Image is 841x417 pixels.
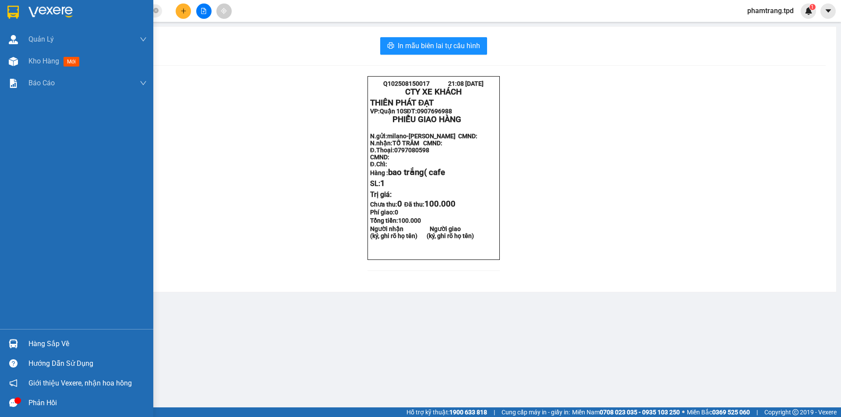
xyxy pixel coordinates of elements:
[28,77,55,88] span: Báo cáo
[370,133,477,140] strong: N.gửi:
[370,217,421,224] span: Tổng tiền:
[370,225,461,232] strong: Người nhận Người giao
[388,168,445,177] span: bao trắng( cafe
[600,409,680,416] strong: 0708 023 035 - 0935 103 250
[28,396,147,410] div: Phản hồi
[216,4,232,19] button: aim
[370,190,392,199] span: Trị giá:
[370,169,445,176] strong: Hàng :
[370,140,442,147] strong: N.nhận:
[805,7,813,15] img: icon-new-feature
[28,34,54,45] span: Quản Lý
[28,357,147,370] div: Hướng dẫn sử dụng
[392,140,442,147] span: TỐ TRÂM CMND:
[9,339,18,348] img: warehouse-icon
[9,57,18,66] img: warehouse-icon
[380,37,487,55] button: printerIn mẫu biên lai tự cấu hình
[370,108,452,115] strong: VP: SĐT:
[176,4,191,19] button: plus
[383,80,430,87] span: Q102508150017
[740,5,801,16] span: phamtrang.tpd
[394,147,429,154] span: 0797080598
[395,209,398,216] span: 0
[405,87,462,97] strong: CTY XE KHÁCH
[397,199,402,209] span: 0
[417,108,452,115] span: 0907696988
[756,407,758,417] span: |
[370,154,389,161] strong: CMND:
[28,57,59,65] span: Kho hàng
[9,79,18,88] img: solution-icon
[140,36,147,43] span: down
[811,4,814,10] span: 1
[387,42,394,50] span: printer
[370,98,434,108] strong: THIÊN PHÁT ĐẠT
[687,407,750,417] span: Miền Bắc
[792,409,799,415] span: copyright
[824,7,832,15] span: caret-down
[712,409,750,416] strong: 0369 525 060
[820,4,836,19] button: caret-down
[398,217,421,224] span: 100.000
[201,8,207,14] span: file-add
[494,407,495,417] span: |
[9,379,18,387] span: notification
[64,57,79,67] span: mới
[7,6,19,19] img: logo-vxr
[370,209,398,216] strong: Phí giao:
[153,7,159,15] span: close-circle
[28,337,147,350] div: Hàng sắp về
[448,80,464,87] span: 21:08
[370,232,474,239] strong: (ký, ghi rõ họ tên) (ký, ghi rõ họ tên)
[424,199,456,209] span: 100.000
[370,147,429,154] strong: Đ.Thoại:
[370,161,387,168] strong: Đ.Chỉ:
[370,201,456,208] strong: Chưa thu: Đã thu:
[572,407,680,417] span: Miền Nam
[465,80,484,87] span: [DATE]
[392,115,461,124] span: PHIẾU GIAO HÀNG
[140,80,147,87] span: down
[449,409,487,416] strong: 1900 633 818
[387,133,477,140] span: milano-[PERSON_NAME] CMND:
[502,407,570,417] span: Cung cấp máy in - giấy in:
[196,4,212,19] button: file-add
[406,407,487,417] span: Hỗ trợ kỹ thuật:
[9,359,18,368] span: question-circle
[809,4,816,10] sup: 1
[180,8,187,14] span: plus
[9,399,18,407] span: message
[9,35,18,44] img: warehouse-icon
[380,108,403,115] span: Quận 10
[682,410,685,414] span: ⚪️
[398,40,480,51] span: In mẫu biên lai tự cấu hình
[370,179,385,188] span: SL:
[153,8,159,13] span: close-circle
[221,8,227,14] span: aim
[380,179,385,188] span: 1
[28,378,132,389] span: Giới thiệu Vexere, nhận hoa hồng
